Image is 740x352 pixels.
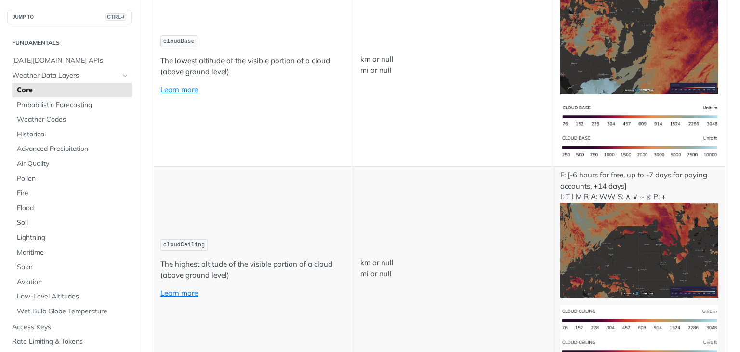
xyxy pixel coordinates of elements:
h2: Fundamentals [7,39,132,47]
span: Historical [17,130,129,139]
a: Aviation [12,275,132,289]
p: The lowest altitude of the visible portion of a cloud (above ground level) [160,55,347,77]
a: Fire [12,186,132,201]
span: Aviation [17,277,129,287]
a: Air Quality [12,157,132,171]
span: Expand image [560,315,719,324]
span: Low-Level Altitudes [17,292,129,301]
span: Air Quality [17,159,129,169]
a: Probabilistic Forecasting [12,98,132,112]
span: Probabilistic Forecasting [17,100,129,110]
a: Soil [12,216,132,230]
a: Advanced Precipitation [12,142,132,156]
a: Rate Limiting & Tokens [7,335,132,349]
span: Pollen [17,174,129,184]
span: Access Keys [12,323,129,332]
span: cloudBase [163,38,195,45]
img: cloud-base-us [560,132,719,163]
img: cloud-ceiling-si [560,305,719,336]
span: CTRL-/ [105,13,126,21]
span: Solar [17,262,129,272]
span: Maritime [17,248,129,257]
span: Wet Bulb Globe Temperature [17,307,129,316]
span: Expand image [560,143,719,152]
a: Weather Data LayersHide subpages for Weather Data Layers [7,68,132,83]
a: Pollen [12,172,132,186]
a: Access Keys [7,320,132,335]
span: Core [17,85,129,95]
span: Weather Codes [17,115,129,124]
a: Lightning [12,230,132,245]
a: Flood [12,201,132,216]
a: Solar [12,260,132,274]
a: Weather Codes [12,112,132,127]
span: [DATE][DOMAIN_NAME] APIs [12,56,129,66]
button: JUMP TOCTRL-/ [7,10,132,24]
a: Historical [12,127,132,142]
a: Wet Bulb Globe Temperature [12,304,132,319]
a: [DATE][DOMAIN_NAME] APIs [7,54,132,68]
span: Advanced Precipitation [17,144,129,154]
span: cloudCeiling [163,242,205,248]
span: Soil [17,218,129,228]
a: Low-Level Altitudes [12,289,132,304]
span: Expand image [560,41,719,50]
span: Expand image [560,111,719,121]
a: Learn more [160,288,198,298]
a: Core [12,83,132,97]
button: Hide subpages for Weather Data Layers [121,72,129,80]
a: Learn more [160,85,198,94]
span: Expand image [560,244,719,254]
span: Flood [17,203,129,213]
img: cloud-base-si [560,101,719,133]
img: cloud-ceiling [560,203,719,298]
p: km or null mi or null [360,54,547,76]
p: The highest altitude of the visible portion of a cloud (above ground level) [160,259,347,281]
p: F: [-6 hours for free, up to -7 days for paying accounts, +14 days] I: T I M R A: WW S: ∧ ∨ ~ ⧖ P: + [560,170,719,298]
a: Maritime [12,245,132,260]
span: Lightning [17,233,129,243]
p: km or null mi or null [360,257,547,279]
span: Rate Limiting & Tokens [12,337,129,347]
span: Weather Data Layers [12,71,119,81]
span: Fire [17,189,129,198]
